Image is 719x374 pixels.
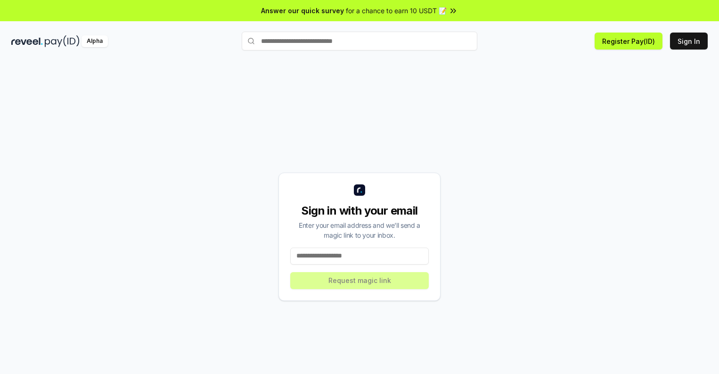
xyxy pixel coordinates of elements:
div: Sign in with your email [290,203,429,218]
img: pay_id [45,35,80,47]
div: Alpha [82,35,108,47]
img: logo_small [354,184,365,196]
img: reveel_dark [11,35,43,47]
div: Enter your email address and we’ll send a magic link to your inbox. [290,220,429,240]
span: Answer our quick survey [261,6,344,16]
span: for a chance to earn 10 USDT 📝 [346,6,447,16]
button: Sign In [670,33,708,50]
button: Register Pay(ID) [595,33,662,50]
